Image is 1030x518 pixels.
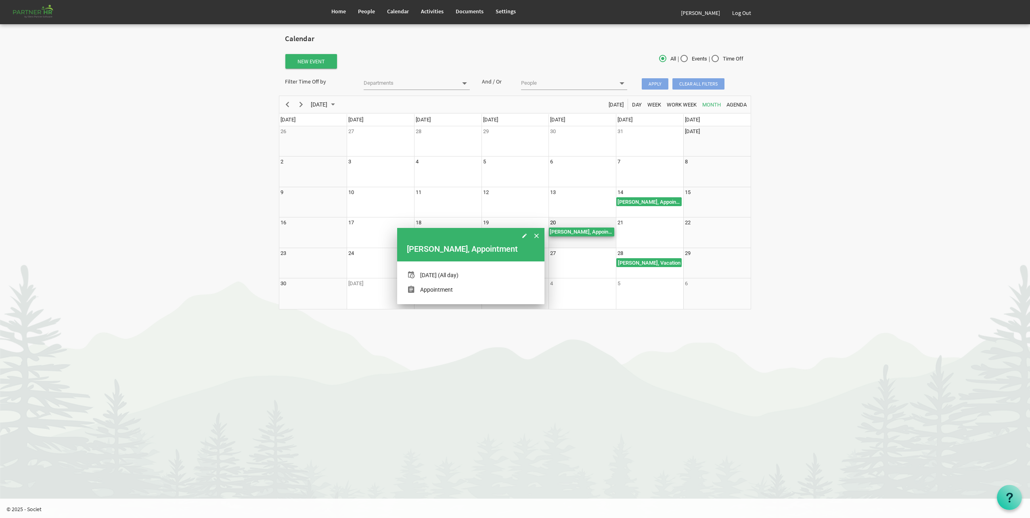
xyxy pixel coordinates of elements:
[282,99,293,109] button: Previous
[364,77,457,89] input: Departments
[659,55,676,63] span: All
[348,117,363,123] span: [DATE]
[618,117,632,123] span: [DATE]
[549,228,614,236] div: [PERSON_NAME], Appointment
[348,188,354,196] div: Monday, November 10, 2025
[6,505,1030,513] p: © 2025 - Societ
[310,100,328,110] span: [DATE]
[549,228,614,236] div: Laura Conway, Appointment Begin From Thursday, November 20, 2025 at 12:00:00 AM GMT-05:00 Ends At...
[358,8,375,15] span: People
[483,219,489,227] div: Wednesday, November 19, 2025
[348,127,354,136] div: Monday, October 27, 2025
[285,35,745,43] h2: Calendar
[685,158,688,166] div: Saturday, November 8, 2025
[618,158,620,166] div: Friday, November 7, 2025
[616,197,682,206] div: Laura Conway, Appointment Begin From Friday, November 14, 2025 at 12:00:00 AM GMT-05:00 Ends At F...
[281,127,286,136] div: Sunday, October 26, 2025
[550,280,553,288] div: Thursday, December 4, 2025
[608,100,624,110] span: [DATE]
[618,127,623,136] div: Friday, October 31, 2025
[310,99,339,109] button: September 2025
[550,117,565,123] span: [DATE]
[331,8,346,15] span: Home
[483,127,489,136] div: Wednesday, October 29, 2025
[672,78,724,90] span: Clear all filters
[483,188,489,196] div: Wednesday, November 12, 2025
[281,96,294,113] div: previous period
[518,230,530,242] button: Edit
[712,55,743,63] span: Time Off
[421,8,444,15] span: Activities
[294,96,308,113] div: next period
[483,117,498,123] span: [DATE]
[416,188,421,196] div: Tuesday, November 11, 2025
[607,99,625,109] button: Today
[550,127,556,136] div: Thursday, October 30, 2025
[285,54,337,69] button: New Event
[308,96,340,113] div: November 2025
[685,219,691,227] div: Saturday, November 22, 2025
[685,280,688,288] div: Saturday, December 6, 2025
[680,55,707,63] span: Events
[416,219,421,227] div: Tuesday, November 18, 2025
[646,99,663,109] button: Week
[296,99,307,109] button: Next
[701,99,722,109] button: Month
[617,198,681,206] div: [PERSON_NAME], Appointment
[647,100,662,110] span: Week
[618,188,623,196] div: Friday, November 14, 2025
[416,127,421,136] div: Tuesday, October 28, 2025
[618,280,620,288] div: Friday, December 5, 2025
[685,127,700,136] div: Saturday, November 1, 2025
[666,99,698,109] button: Work Week
[348,158,351,166] div: Monday, November 3, 2025
[348,280,363,288] div: Monday, December 1, 2025
[521,77,614,89] input: People
[420,271,458,279] div: [DATE] (All day)
[725,99,748,109] button: Agenda
[685,188,691,196] div: Saturday, November 15, 2025
[281,158,283,166] div: Sunday, November 2, 2025
[496,8,516,15] span: Settings
[617,259,681,267] div: [PERSON_NAME], Vacation
[642,78,668,90] span: Apply
[666,100,697,110] span: Work Week
[483,158,486,166] div: Wednesday, November 5, 2025
[726,2,757,24] a: Log Out
[675,2,726,24] a: [PERSON_NAME]
[701,100,722,110] span: Month
[279,96,751,309] schedule: of November 2025
[631,100,643,110] span: Day
[279,77,358,86] div: Filter Time Off by
[456,8,484,15] span: Documents
[550,219,556,227] div: Thursday, November 20, 2025
[550,188,556,196] div: Thursday, November 13, 2025
[618,219,623,227] div: Friday, November 21, 2025
[476,77,515,86] div: And / Or
[530,230,542,242] button: Close
[281,117,295,123] span: [DATE]
[281,249,286,257] div: Sunday, November 23, 2025
[726,100,747,110] span: Agenda
[416,158,419,166] div: Tuesday, November 4, 2025
[618,249,623,257] div: Friday, November 28, 2025
[685,117,700,123] span: [DATE]
[387,8,409,15] span: Calendar
[281,280,286,288] div: Sunday, November 30, 2025
[685,249,691,257] div: Saturday, November 29, 2025
[348,219,354,227] div: Monday, November 17, 2025
[281,188,283,196] div: Sunday, November 9, 2025
[616,258,682,267] div: Joyce Williams, Vacation Begin From Friday, November 28, 2025 at 12:00:00 AM GMT-05:00 Ends At Fr...
[281,219,286,227] div: Sunday, November 16, 2025
[407,243,535,255] div: Laura Conway, Appointment
[594,53,751,65] div: | |
[631,99,643,109] button: Day
[348,249,354,257] div: Monday, November 24, 2025
[550,158,553,166] div: Thursday, November 6, 2025
[416,117,431,123] span: [DATE]
[420,286,453,294] div: Appointment
[550,249,556,257] div: Thursday, November 27, 2025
